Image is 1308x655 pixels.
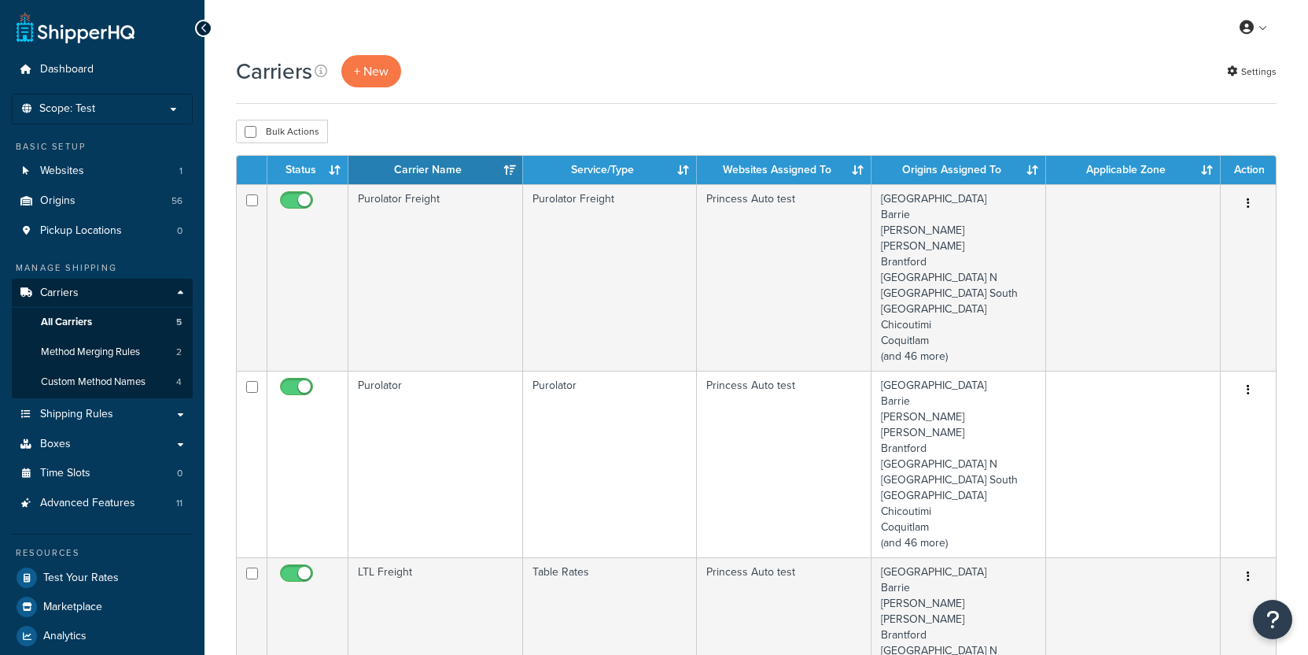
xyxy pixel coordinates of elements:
[267,156,348,184] th: Status: activate to sort column ascending
[41,346,140,359] span: Method Merging Rules
[40,497,135,510] span: Advanced Features
[177,467,182,480] span: 0
[176,376,182,389] span: 4
[12,368,193,397] li: Custom Method Names
[12,400,193,429] a: Shipping Rules
[40,194,76,208] span: Origins
[341,55,401,87] button: + New
[41,316,92,329] span: All Carriers
[176,316,182,329] span: 5
[12,459,193,488] a: Time Slots 0
[1227,61,1277,83] a: Settings
[236,56,312,87] h1: Carriers
[40,63,94,76] span: Dashboard
[1046,156,1221,184] th: Applicable Zone: activate to sort column ascending
[176,497,182,510] span: 11
[523,371,698,557] td: Purolator
[179,165,182,178] span: 1
[39,102,95,116] span: Scope: Test
[871,184,1046,371] td: [GEOGRAPHIC_DATA] Barrie [PERSON_NAME] [PERSON_NAME] Brantford [GEOGRAPHIC_DATA] N [GEOGRAPHIC_DA...
[12,279,193,398] li: Carriers
[12,55,193,84] a: Dashboard
[348,184,523,371] td: Purolator Freight
[40,438,71,451] span: Boxes
[348,156,523,184] th: Carrier Name: activate to sort column ascending
[12,368,193,397] a: Custom Method Names 4
[12,622,193,650] a: Analytics
[43,601,102,614] span: Marketplace
[12,489,193,518] li: Advanced Features
[12,338,193,367] li: Method Merging Rules
[12,593,193,621] a: Marketplace
[43,630,87,643] span: Analytics
[1253,600,1292,639] button: Open Resource Center
[43,572,119,585] span: Test Your Rates
[176,346,182,359] span: 2
[236,120,328,143] button: Bulk Actions
[40,165,84,178] span: Websites
[40,287,79,300] span: Carriers
[12,546,193,560] div: Resources
[871,156,1046,184] th: Origins Assigned To: activate to sort column ascending
[40,467,90,480] span: Time Slots
[12,261,193,275] div: Manage Shipping
[12,308,193,337] a: All Carriers 5
[12,308,193,337] li: All Carriers
[12,459,193,488] li: Time Slots
[348,371,523,557] td: Purolator
[697,371,871,557] td: Princess Auto test
[12,430,193,459] a: Boxes
[523,184,698,371] td: Purolator Freight
[12,338,193,367] a: Method Merging Rules 2
[41,376,146,389] span: Custom Method Names
[171,194,182,208] span: 56
[871,371,1046,557] td: [GEOGRAPHIC_DATA] Barrie [PERSON_NAME] [PERSON_NAME] Brantford [GEOGRAPHIC_DATA] N [GEOGRAPHIC_DA...
[40,408,113,421] span: Shipping Rules
[17,12,134,43] a: ShipperHQ Home
[12,187,193,216] a: Origins 56
[12,216,193,246] li: Pickup Locations
[40,224,122,238] span: Pickup Locations
[177,224,182,238] span: 0
[12,279,193,308] a: Carriers
[12,140,193,154] div: Basic Setup
[12,157,193,186] li: Websites
[1221,156,1276,184] th: Action
[12,216,193,246] a: Pickup Locations 0
[697,156,871,184] th: Websites Assigned To: activate to sort column ascending
[12,564,193,592] a: Test Your Rates
[12,489,193,518] a: Advanced Features 11
[697,184,871,371] td: Princess Auto test
[523,156,698,184] th: Service/Type: activate to sort column ascending
[12,187,193,216] li: Origins
[12,157,193,186] a: Websites 1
